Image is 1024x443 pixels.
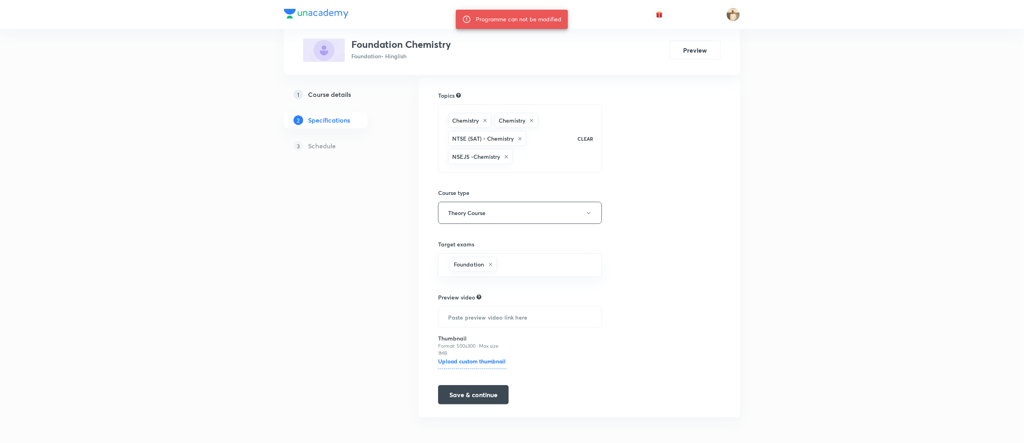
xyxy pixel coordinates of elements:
[656,11,663,18] img: avatar
[438,91,455,100] h6: Topics
[669,41,721,60] button: Preview
[477,293,481,301] div: Explain about your course, what you’ll be teaching, how it will help learners in their preparation
[438,357,507,369] h6: Upload custom thumbnail
[456,92,461,99] div: Search for topics
[439,307,602,327] input: Paste preview video link here
[438,189,602,197] h6: Course type
[438,293,475,301] h6: Preview video
[597,265,599,266] button: Open
[303,39,345,62] img: 45C020B7-900A-4366-9A91-3CCEEC0ED5F3_plus.png
[308,115,350,125] h5: Specifications
[578,135,594,142] p: CLEAR
[653,8,666,21] button: avatar
[284,86,393,103] a: 1Course details
[284,9,349,21] a: Company Logo
[294,115,303,125] p: 2
[284,9,349,18] img: Company Logo
[452,134,514,143] h6: NTSE (SAT) - Chemistry
[294,141,303,151] p: 3
[452,116,479,125] h6: Chemistry
[351,39,451,50] h3: Foundation Chemistry
[499,116,525,125] h6: Chemistry
[452,152,500,161] h6: NSEJS -Chemistry
[454,260,484,269] h6: Foundation
[438,334,507,343] h6: Thumbnail
[351,52,451,60] p: Foundation • Hinglish
[438,343,507,357] p: Format: 500x300 · Max size: 1MB
[726,8,740,21] img: Chandrakant Deshmukh
[438,385,509,404] button: Save & continue
[438,202,602,224] button: Theory Course
[308,141,336,151] h5: Schedule
[294,90,303,99] p: 1
[308,90,351,99] h5: Course details
[476,12,561,27] div: Programme can not be modified
[438,240,602,248] h6: Target exams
